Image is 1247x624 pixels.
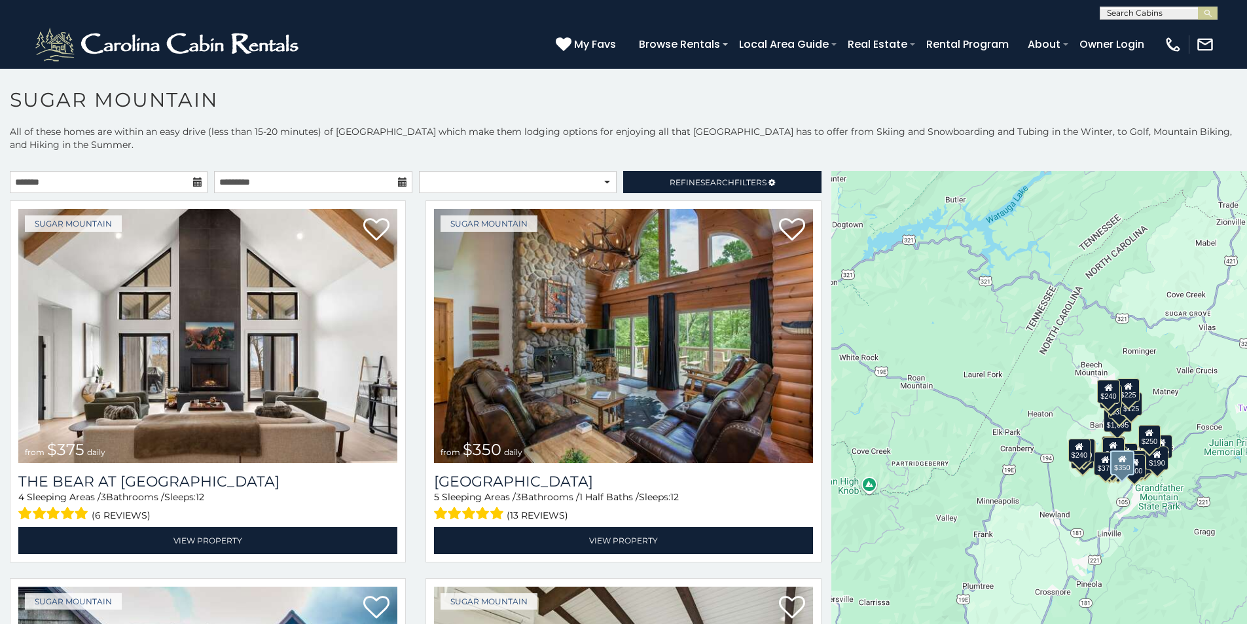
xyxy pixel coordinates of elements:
div: $190 [1102,436,1124,460]
div: $1,095 [1104,409,1132,432]
span: 4 [18,491,24,503]
a: Rental Program [920,33,1015,56]
a: My Favs [556,36,619,53]
a: Add to favorites [779,217,805,244]
span: Refine Filters [670,177,767,187]
div: $225 [1117,378,1140,402]
a: Sugar Mountain [25,593,122,610]
div: $125 [1120,392,1142,416]
span: from [441,447,460,457]
span: (13 reviews) [507,507,568,524]
span: 3 [101,491,106,503]
a: The Bear At [GEOGRAPHIC_DATA] [18,473,397,490]
a: Sugar Mountain [25,215,122,232]
span: 12 [196,491,204,503]
a: Real Estate [841,33,914,56]
a: Local Area Guide [732,33,835,56]
img: Grouse Moor Lodge [434,209,813,463]
span: (6 reviews) [92,507,151,524]
span: daily [87,447,105,457]
span: from [25,447,45,457]
span: 3 [516,491,521,503]
a: Owner Login [1073,33,1151,56]
div: $375 [1094,452,1117,475]
div: $240 [1068,439,1091,462]
a: About [1021,33,1067,56]
a: View Property [18,527,397,554]
img: phone-regular-white.png [1164,35,1182,54]
span: My Favs [574,36,616,52]
a: Sugar Mountain [441,593,537,610]
h3: Grouse Moor Lodge [434,473,813,490]
a: Add to favorites [363,595,389,622]
div: $500 [1123,454,1146,478]
a: The Bear At Sugar Mountain from $375 daily [18,209,397,463]
h3: The Bear At Sugar Mountain [18,473,397,490]
span: 12 [670,491,679,503]
span: daily [504,447,522,457]
span: $350 [463,440,501,459]
div: Sleeping Areas / Bathrooms / Sleeps: [434,490,813,524]
div: $190 [1146,447,1168,470]
div: $250 [1138,425,1161,449]
a: Grouse Moor Lodge from $350 daily [434,209,813,463]
div: $240 [1098,380,1120,403]
a: Browse Rentals [632,33,727,56]
div: $200 [1115,443,1138,467]
a: Add to favorites [363,217,389,244]
span: $375 [47,440,84,459]
span: 5 [434,491,439,503]
span: 1 Half Baths / [579,491,639,503]
img: The Bear At Sugar Mountain [18,209,397,463]
a: RefineSearchFilters [623,171,821,193]
div: $350 [1111,450,1134,475]
div: $155 [1150,435,1172,458]
div: $195 [1130,450,1152,474]
a: Add to favorites [779,595,805,622]
span: Search [700,177,734,187]
div: $300 [1102,437,1125,461]
a: [GEOGRAPHIC_DATA] [434,473,813,490]
div: Sleeping Areas / Bathrooms / Sleeps: [18,490,397,524]
a: Sugar Mountain [441,215,537,232]
img: White-1-2.png [33,25,304,64]
a: View Property [434,527,813,554]
img: mail-regular-white.png [1196,35,1214,54]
